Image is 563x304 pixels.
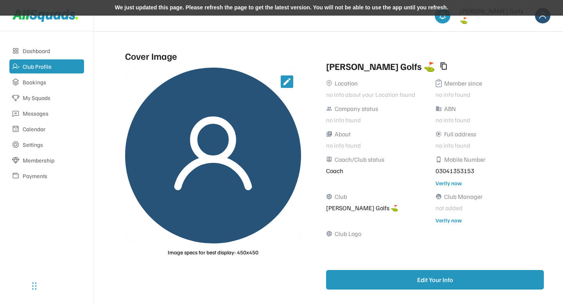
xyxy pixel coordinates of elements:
[23,110,82,117] div: Messages
[23,94,82,102] div: My Squads
[326,106,332,112] button: people
[436,156,442,163] button: phone_android
[326,131,332,137] button: library_books
[23,157,82,164] div: Membership
[444,192,483,201] div: Club Manager
[436,216,462,224] div: Verify now
[444,129,476,139] div: Full address
[23,172,82,180] div: Payments
[326,141,361,149] font: no info found
[436,106,442,112] button: business
[326,193,332,200] button: sports_volleyball
[436,166,540,175] div: 03041353153
[436,193,442,200] button: supervised_user_circle
[436,116,470,124] font: no info found
[326,203,431,213] div: [PERSON_NAME] Golfs ⛳️
[535,8,550,23] img: Frame%2018.svg
[436,141,470,149] font: no info found
[439,12,446,20] img: bell-03%20%281%29.svg
[436,79,442,87] img: Vector%2013.svg
[23,47,82,55] div: Dashboard
[436,131,442,137] button: share_location
[326,91,415,98] font: no info about your Location found
[460,6,530,25] div: [PERSON_NAME] Golfs ⛳️
[444,155,486,164] div: Mobile Number
[335,155,384,164] div: Coach/Club status
[444,104,456,113] div: ABN
[436,91,470,98] font: no info found
[335,229,361,238] div: Club Logo
[436,179,462,187] div: Verify now
[326,270,544,290] button: Edit Your Info
[335,129,351,139] div: About
[23,63,82,70] div: Club Profile
[326,156,332,163] button: person_pin
[326,59,435,73] div: [PERSON_NAME] Golfs ⛳️
[326,80,332,86] img: Vector%2011.svg
[23,125,82,133] div: Calendar
[168,248,258,256] div: Image specs for best display: 450x450
[23,141,82,148] div: Settings
[23,79,82,86] div: Bookings
[125,49,177,63] div: Cover Image
[436,204,463,212] font: not added
[335,104,378,113] div: Company status
[326,166,431,175] div: Coach
[326,116,361,124] font: no info found
[335,192,347,201] div: Club
[444,79,482,88] div: Member since
[332,240,356,264] img: yH5BAEAAAAALAAAAAABAAEAAAIBRAA7
[326,231,332,237] button: sports_volleyball
[335,79,358,88] div: Location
